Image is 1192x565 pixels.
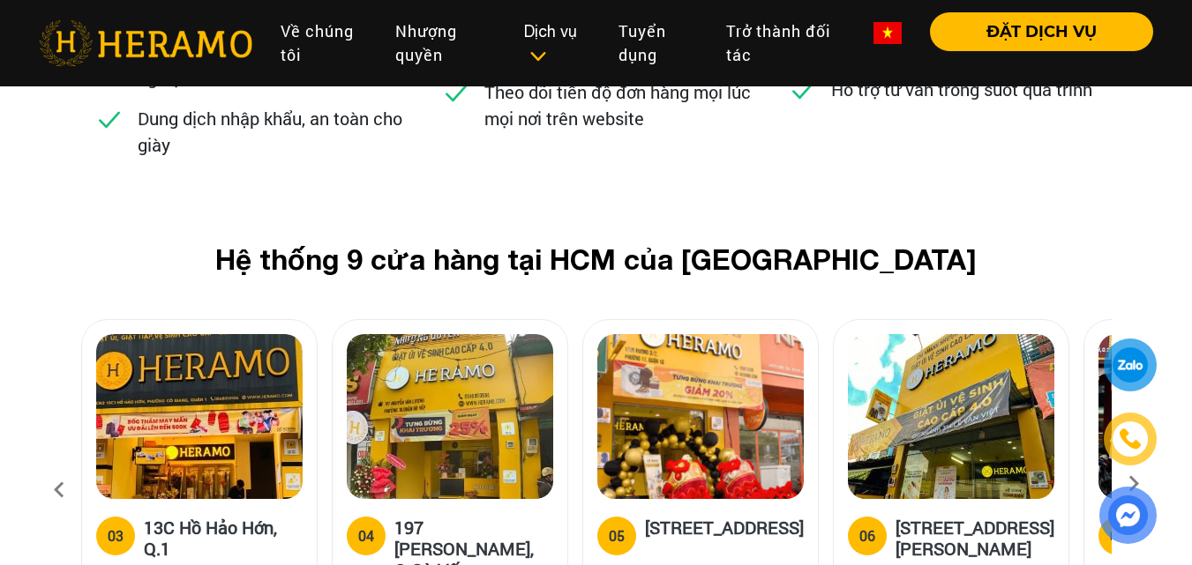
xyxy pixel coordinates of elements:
a: ĐẶT DỊCH VỤ [916,24,1153,40]
p: Theo dõi tiến độ đơn hàng mọi lúc mọi nơi trên website [484,78,751,131]
a: Về chúng tôi [266,12,381,74]
button: ĐẶT DỊCH VỤ [930,12,1153,51]
p: Hỗ trợ tư vấn trong suốt quá trình [831,76,1092,102]
div: 06 [859,525,875,546]
img: checked.svg [442,78,470,107]
div: 04 [358,525,374,546]
img: heramo-logo.png [39,20,252,66]
h5: [STREET_ADDRESS] [645,517,804,552]
a: Trở thành đối tác [712,12,859,74]
img: subToggleIcon [529,48,547,65]
img: heramo-197-nguyen-van-luong [347,334,553,499]
img: checked.svg [95,105,124,133]
img: vn-flag.png [873,22,902,44]
img: checked.svg [789,76,817,104]
h5: [STREET_ADDRESS][PERSON_NAME] [896,517,1054,559]
h5: 13C Hồ Hảo Hớn, Q.1 [144,517,303,559]
a: Nhượng quyền [381,12,510,74]
h2: Hệ thống 9 cửa hàng tại HCM của [GEOGRAPHIC_DATA] [109,242,1083,276]
div: Dịch vụ [524,19,590,67]
img: heramo-13c-ho-hao-hon-quan-1 [96,334,303,499]
a: phone-icon [1106,415,1154,463]
img: heramo-314-le-van-viet-phuong-tang-nhon-phu-b-quan-9 [848,334,1054,499]
a: Tuyển dụng [604,12,712,74]
div: 03 [108,525,124,546]
p: Dung dịch nhập khẩu, an toàn cho giày [138,105,404,158]
div: 05 [609,525,625,546]
img: heramo-179b-duong-3-thang-2-phuong-11-quan-10 [597,334,804,499]
img: phone-icon [1117,427,1143,452]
